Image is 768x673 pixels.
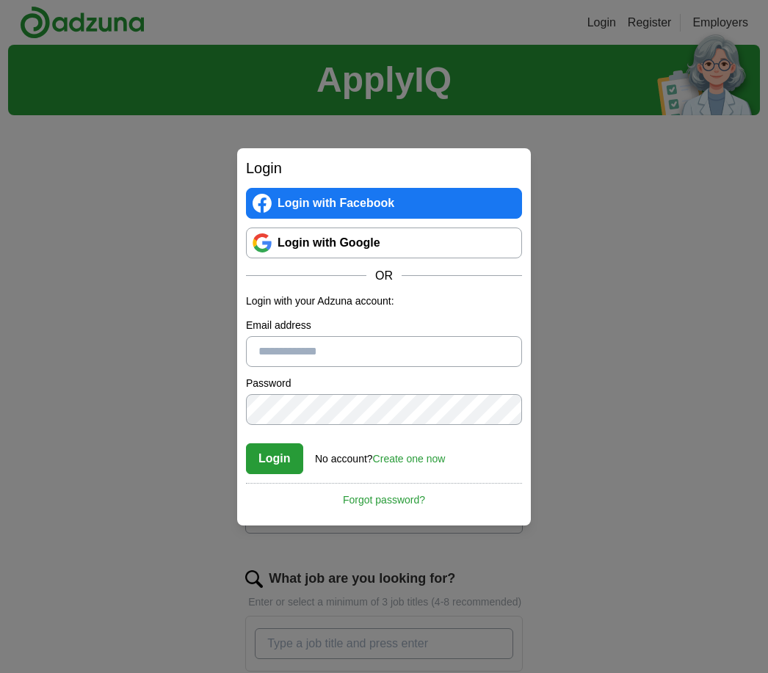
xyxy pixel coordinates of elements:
[246,376,522,391] label: Password
[246,157,522,179] h2: Login
[246,294,522,309] p: Login with your Adzuna account:
[246,483,522,508] a: Forgot password?
[246,228,522,258] a: Login with Google
[246,318,522,333] label: Email address
[366,267,402,285] span: OR
[373,453,446,465] a: Create one now
[315,443,445,467] div: No account?
[246,188,522,219] a: Login with Facebook
[246,443,303,474] button: Login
